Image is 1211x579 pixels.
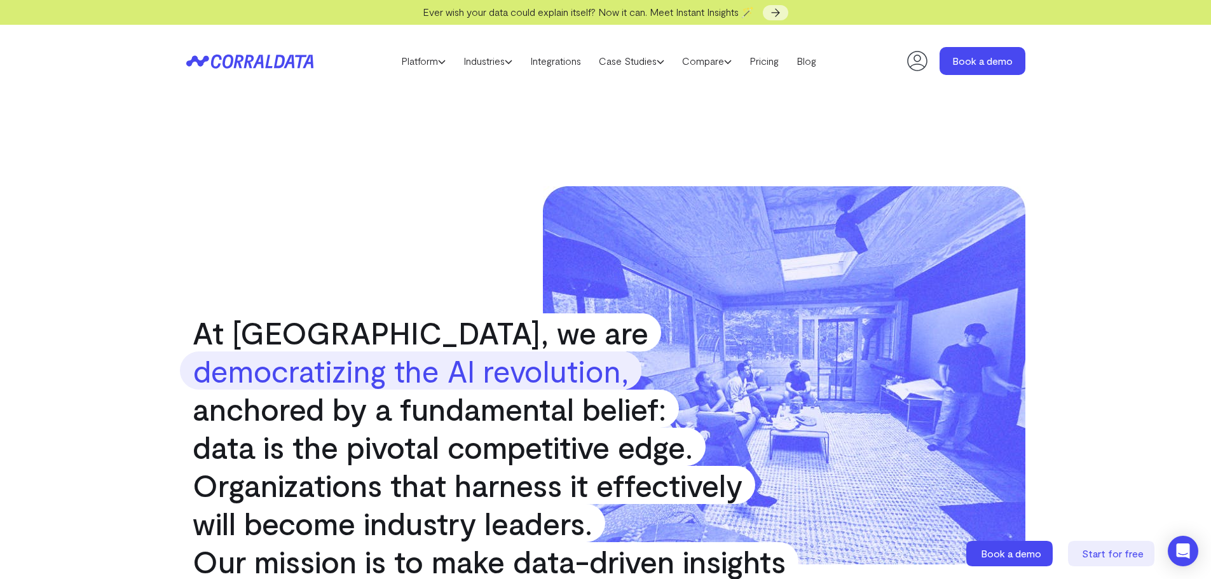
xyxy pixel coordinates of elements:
a: Compare [673,51,741,71]
span: At [GEOGRAPHIC_DATA], we are [180,313,661,351]
span: anchored by a fundamental belief: [180,390,679,428]
span: Book a demo [981,547,1041,559]
a: Industries [455,51,521,71]
div: Open Intercom Messenger [1168,536,1198,566]
a: Blog [788,51,825,71]
strong: democratizing the AI revolution, [180,351,641,390]
a: Book a demo [940,47,1025,75]
a: Start for free [1068,541,1157,566]
a: Integrations [521,51,590,71]
a: Platform [392,51,455,71]
a: Pricing [741,51,788,71]
span: data is the pivotal competitive edge. [180,428,706,466]
a: Case Studies [590,51,673,71]
span: Ever wish your data could explain itself? Now it can. Meet Instant Insights 🪄 [423,6,754,18]
span: Start for free [1082,547,1144,559]
span: will become industry leaders. [180,504,605,542]
span: Organizations that harness it effectively [180,466,755,504]
a: Book a demo [966,541,1055,566]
